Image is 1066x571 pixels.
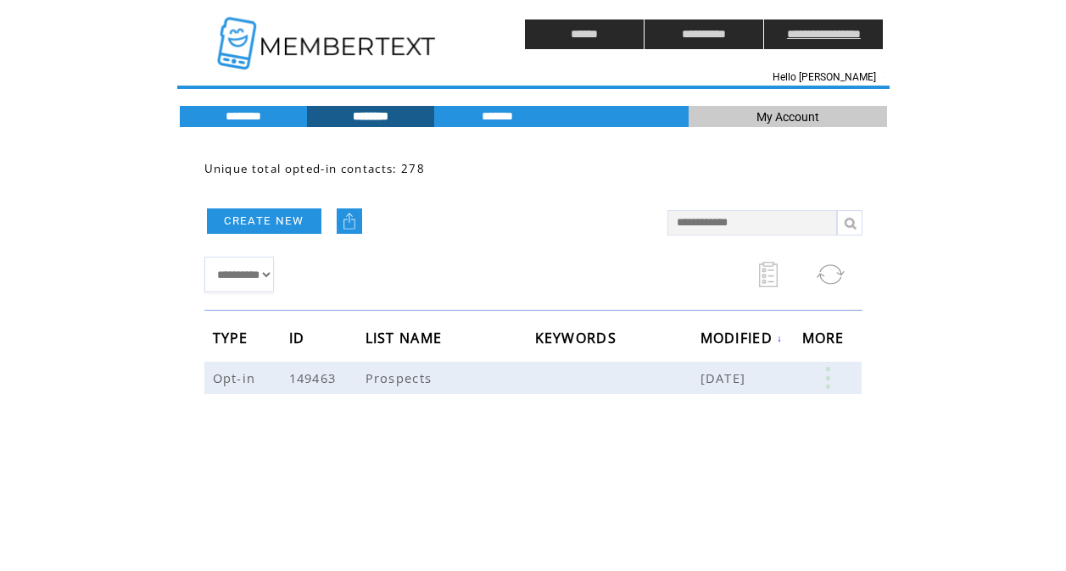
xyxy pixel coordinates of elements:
[700,369,751,386] span: [DATE]
[535,324,622,356] span: KEYWORDS
[700,324,778,356] span: MODIFIED
[213,332,253,342] a: TYPE
[204,161,426,176] span: Unique total opted-in contacts: 278
[213,369,260,386] span: Opt-in
[213,324,253,356] span: TYPE
[535,332,622,342] a: KEYWORDS
[366,332,447,342] a: LIST NAME
[773,71,876,83] span: Hello [PERSON_NAME]
[289,369,341,386] span: 149463
[207,208,321,234] a: CREATE NEW
[700,333,784,343] a: MODIFIED↓
[756,110,819,124] span: My Account
[341,213,358,230] img: upload.png
[289,332,310,342] a: ID
[289,324,310,356] span: ID
[802,324,849,356] span: MORE
[366,324,447,356] span: LIST NAME
[366,369,437,386] span: Prospects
